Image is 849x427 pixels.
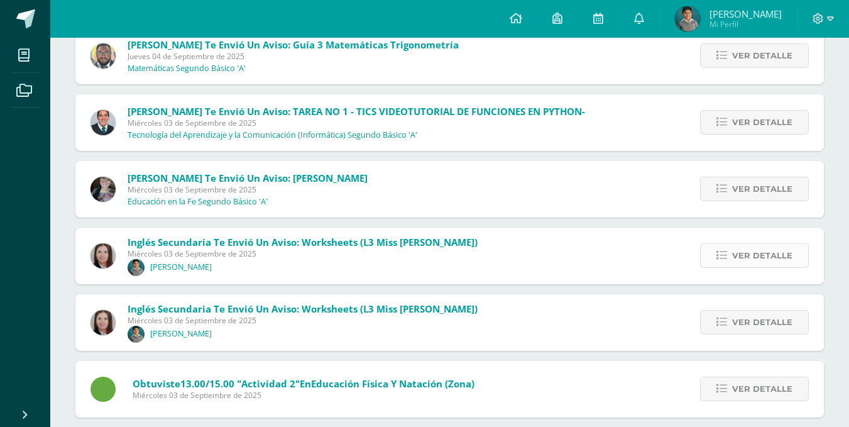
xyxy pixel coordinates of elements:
img: 8af0450cf43d44e38c4a1497329761f3.png [90,243,116,269]
span: Jueves 04 de Septiembre de 2025 [128,51,459,62]
span: Ver detalle [732,311,792,334]
span: Miércoles 03 de Septiembre de 2025 [128,315,478,326]
span: Obtuviste en [133,377,474,390]
span: Ver detalle [732,377,792,401]
span: [PERSON_NAME] te envió un aviso: Guía 3 matemáticas Trigonometría [128,38,459,51]
span: Ver detalle [732,44,792,67]
span: Miércoles 03 de Septiembre de 2025 [128,118,585,128]
span: Mi Perfil [709,19,782,30]
span: Ver detalle [732,177,792,201]
span: Educación Física y Natación (Zona) [311,377,474,390]
span: Inglés Secundaria te envió un aviso: Worksheets (L3 Miss [PERSON_NAME]) [128,236,478,248]
span: "Actividad 2" [237,377,300,390]
p: [PERSON_NAME] [150,329,212,339]
span: [PERSON_NAME] [709,8,782,20]
span: Miércoles 03 de Septiembre de 2025 [128,248,478,259]
p: [PERSON_NAME] [150,262,212,272]
img: 2306758994b507d40baaa54be1d4aa7e.png [90,110,116,135]
img: 6f053e1e7f7f09a18484af39c1fb8731.png [128,326,145,343]
img: 8322e32a4062cfa8b237c59eedf4f548.png [90,177,116,202]
img: 5c8b1f3f44a627ae4c969c3f08edc4c6.png [675,6,700,31]
span: [PERSON_NAME] te envió un aviso: [PERSON_NAME] [128,172,368,184]
span: Inglés Secundaria te envió un aviso: Worksheets (L3 Miss [PERSON_NAME]) [128,302,478,315]
span: Miércoles 03 de Septiembre de 2025 [128,184,368,195]
span: Ver detalle [732,111,792,134]
p: Tecnología del Aprendizaje y la Comunicación (Informática) Segundo Básico 'A' [128,130,417,140]
p: Matemáticas Segundo Básico 'A' [128,64,246,74]
img: 6f053e1e7f7f09a18484af39c1fb8731.png [128,259,145,276]
img: 712781701cd376c1a616437b5c60ae46.png [90,43,116,69]
span: Miércoles 03 de Septiembre de 2025 [133,390,474,401]
span: [PERSON_NAME] te envió un aviso: TAREA NO 1 - TICS VIDEOTUTORIAL DE FUNCIONES EN PYTHON- [128,105,585,118]
span: Ver detalle [732,244,792,267]
img: 8af0450cf43d44e38c4a1497329761f3.png [90,310,116,335]
p: Educación en la Fe Segundo Básico 'A' [128,197,268,207]
span: 13.00/15.00 [180,377,234,390]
